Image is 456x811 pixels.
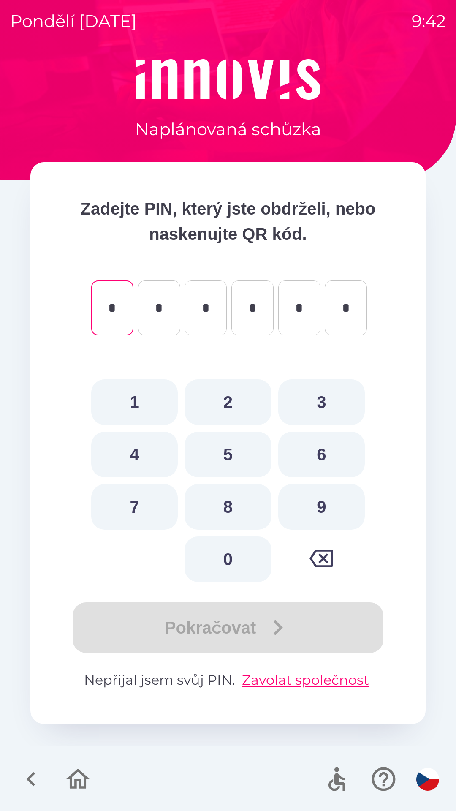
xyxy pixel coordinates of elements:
p: 9:42 [412,8,446,34]
button: 1 [91,379,178,425]
button: 8 [185,484,271,530]
button: 2 [185,379,271,425]
img: Logo [30,59,426,100]
button: 3 [278,379,365,425]
button: 6 [278,432,365,477]
p: Naplánovaná schůzka [135,117,321,142]
button: 0 [185,536,271,582]
p: Zadejte PIN, který jste obdrželi, nebo naskenujte QR kód. [64,196,392,247]
button: 5 [185,432,271,477]
p: Nepřijal jsem svůj PIN. [64,670,392,690]
button: 7 [91,484,178,530]
img: cs flag [416,768,439,791]
button: 4 [91,432,178,477]
button: Zavolat společnost [239,670,372,690]
button: 9 [278,484,365,530]
p: pondělí [DATE] [10,8,137,34]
